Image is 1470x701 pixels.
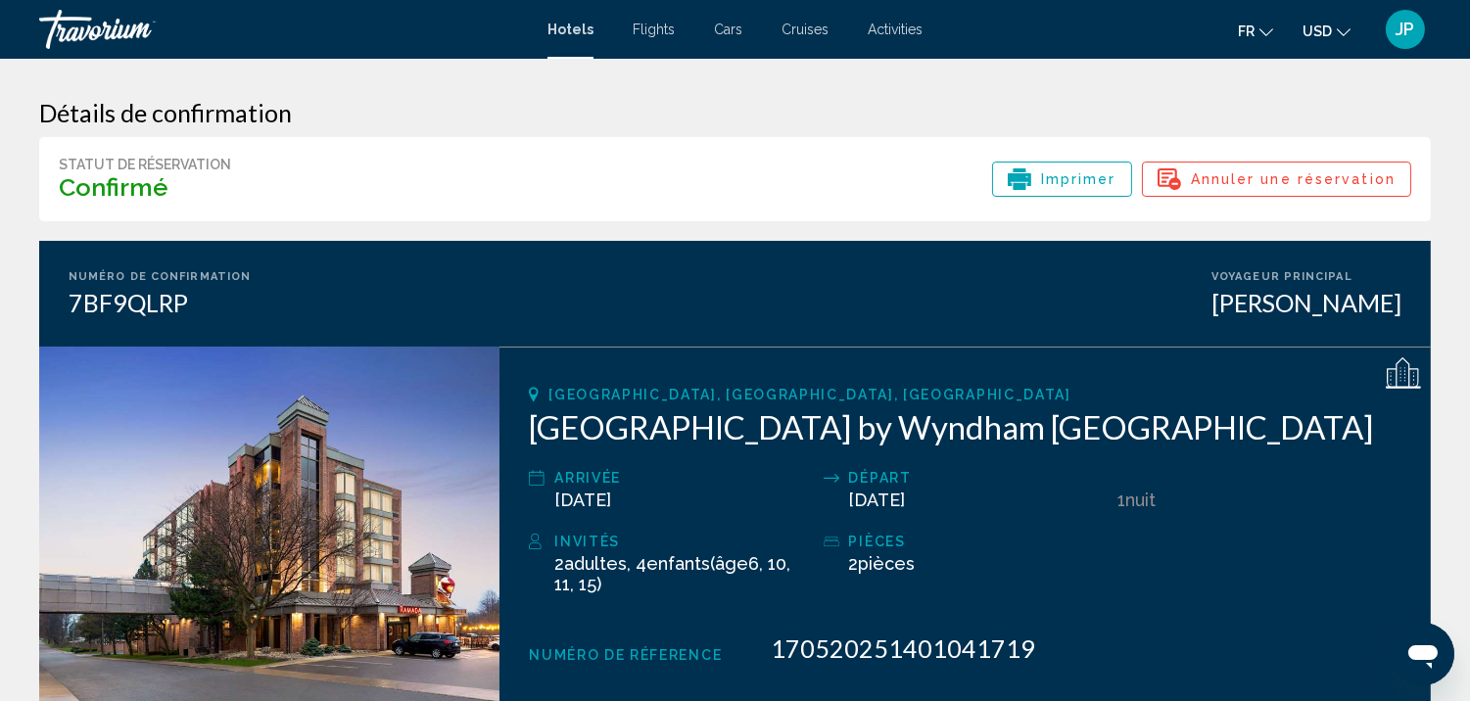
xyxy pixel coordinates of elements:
[59,172,231,202] h3: Confirmé
[849,490,906,510] span: [DATE]
[1041,163,1116,196] span: Imprimer
[714,22,742,37] a: Cars
[715,553,748,574] span: âge
[554,530,813,553] div: Invités
[529,647,722,663] span: Numéro de réference
[1117,490,1125,510] span: 1
[59,157,231,172] div: Statut de réservation
[859,553,916,574] span: pièces
[1142,173,1411,195] a: Annuler une réservation
[868,22,923,37] a: Activities
[992,162,1132,197] button: Imprimer
[554,553,790,594] span: ( 6, 10, 11, 15)
[39,10,528,49] a: Travorium
[633,22,675,37] a: Flights
[1303,17,1351,45] button: Change currency
[564,553,627,574] span: Adultes
[1211,270,1401,283] div: Voyageur principal
[529,407,1401,446] h2: [GEOGRAPHIC_DATA] by Wyndham [GEOGRAPHIC_DATA]
[548,387,1070,402] span: [GEOGRAPHIC_DATA], [GEOGRAPHIC_DATA], [GEOGRAPHIC_DATA]
[554,553,627,574] span: 2
[782,22,829,37] a: Cruises
[69,270,251,283] div: Numéro de confirmation
[554,553,790,594] span: , 4
[1238,23,1255,39] span: fr
[849,466,1108,490] div: Départ
[1142,162,1411,197] button: Annuler une réservation
[1380,9,1431,50] button: User Menu
[547,22,593,37] a: Hotels
[1397,20,1415,39] span: JP
[1125,490,1156,510] span: nuit
[554,466,813,490] div: Arrivée
[771,633,1035,663] span: 170520251401041719
[849,530,1108,553] div: pièces
[1211,288,1401,317] div: [PERSON_NAME]
[1238,17,1273,45] button: Change language
[39,98,1431,127] h3: Détails de confirmation
[554,490,611,510] span: [DATE]
[69,288,251,317] div: 7BF9QLRP
[849,553,916,574] span: 2
[1191,163,1396,196] span: Annuler une réservation
[1392,623,1454,685] iframe: Bouton de lancement de la fenêtre de messagerie
[646,553,710,574] span: Enfants
[1303,23,1332,39] span: USD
